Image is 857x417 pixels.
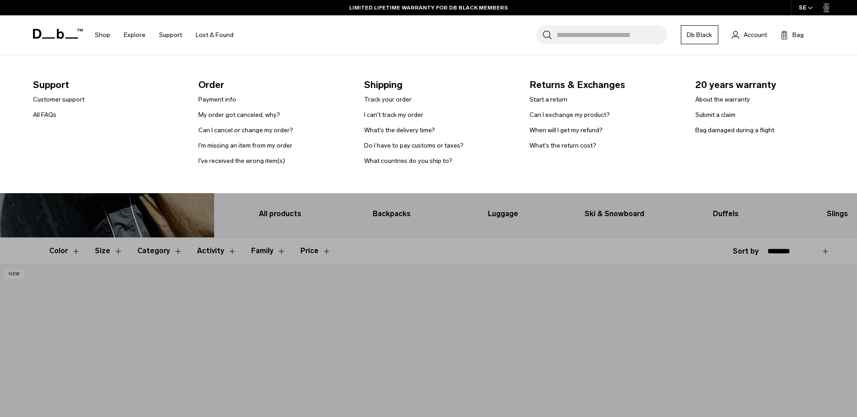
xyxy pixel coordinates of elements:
span: Returns & Exchanges [529,78,681,92]
span: 20 years warranty [695,78,847,92]
a: Explore [124,19,145,51]
span: Shipping [364,78,515,92]
span: Support [33,78,184,92]
a: Support [159,19,182,51]
a: I can't track my order [364,110,423,120]
nav: Main Navigation [88,15,240,55]
a: Payment info [198,95,236,104]
a: Do I have to pay customs or taxes? [364,141,464,150]
a: Db Black [681,25,718,44]
span: Bag [792,30,804,40]
button: Bag [781,29,804,40]
span: Order [198,78,350,92]
a: Account [732,29,767,40]
a: I've received the wrong item(s) [198,156,285,166]
a: What's the return cost? [529,141,596,150]
a: My order got canceled, why? [198,110,280,120]
a: Submit a claim [695,110,735,120]
a: I'm missing an item from my order [198,141,292,150]
a: Lost & Found [196,19,234,51]
a: About the warranty [695,95,750,104]
a: Track your order [364,95,412,104]
a: Can I exchange my product? [529,110,610,120]
a: All FAQs [33,110,56,120]
a: Bag damaged during a flight [695,125,774,135]
a: What countries do you ship to? [364,156,452,166]
a: When will I get my refund? [529,125,603,135]
a: Can I cancel or change my order? [198,125,293,135]
a: Customer support [33,95,84,104]
a: LIMITED LIFETIME WARRANTY FOR DB BLACK MEMBERS [349,4,508,12]
span: Account [744,30,767,40]
a: What's the delivery time? [364,125,435,135]
a: Start a return [529,95,567,104]
a: Shop [95,19,110,51]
